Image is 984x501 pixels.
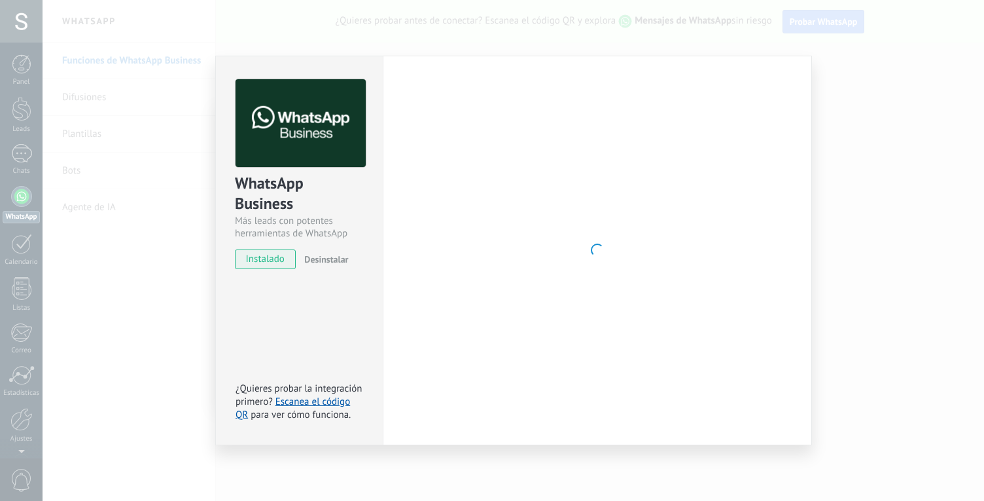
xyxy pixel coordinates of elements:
img: logo_main.png [236,79,366,168]
span: ¿Quieres probar la integración primero? [236,382,362,408]
button: Desinstalar [299,250,348,269]
span: Desinstalar [304,253,348,265]
a: Escanea el código QR [236,396,350,421]
div: WhatsApp Business [235,173,364,215]
span: para ver cómo funciona. [251,409,351,421]
div: Más leads con potentes herramientas de WhatsApp [235,215,364,240]
span: instalado [236,250,295,269]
